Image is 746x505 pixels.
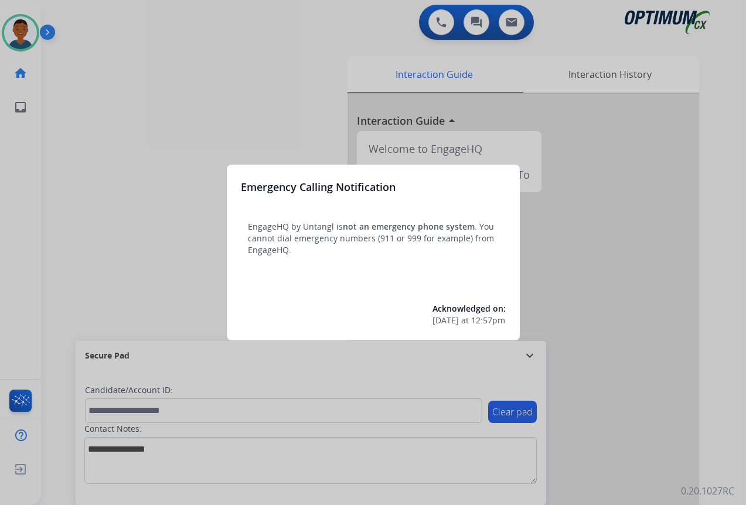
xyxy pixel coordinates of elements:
[432,315,506,326] div: at
[432,303,506,314] span: Acknowledged on:
[248,221,499,256] p: EngageHQ by Untangl is . You cannot dial emergency numbers (911 or 999 for example) from EngageHQ.
[681,484,734,498] p: 0.20.1027RC
[471,315,505,326] span: 12:57pm
[432,315,459,326] span: [DATE]
[343,221,475,232] span: not an emergency phone system
[241,179,396,195] h3: Emergency Calling Notification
